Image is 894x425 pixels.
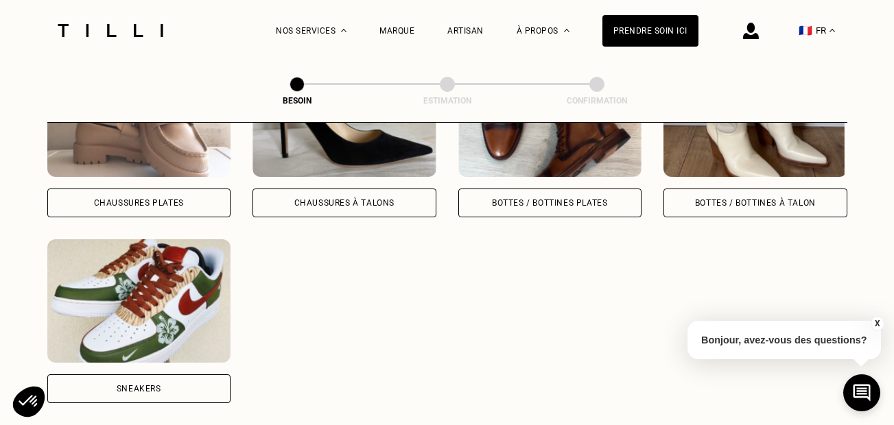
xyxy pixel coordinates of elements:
[528,96,666,106] div: Confirmation
[117,385,161,393] div: Sneakers
[341,29,346,32] img: Menu déroulant
[228,96,366,106] div: Besoin
[492,199,607,207] div: Bottes / Bottines plates
[695,199,816,207] div: Bottes / Bottines à talon
[94,199,184,207] div: Chaussures Plates
[743,23,759,39] img: icône connexion
[870,316,884,331] button: X
[379,26,414,36] a: Marque
[687,321,881,359] p: Bonjour, avez-vous des questions?
[799,24,812,37] span: 🇫🇷
[294,199,395,207] div: Chaussures à Talons
[47,239,231,363] img: Tilli retouche votre Sneakers
[602,15,698,47] a: Prendre soin ici
[830,29,835,32] img: menu déroulant
[53,24,168,37] img: Logo du service de couturière Tilli
[379,96,516,106] div: Estimation
[447,26,484,36] a: Artisan
[564,29,569,32] img: Menu déroulant à propos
